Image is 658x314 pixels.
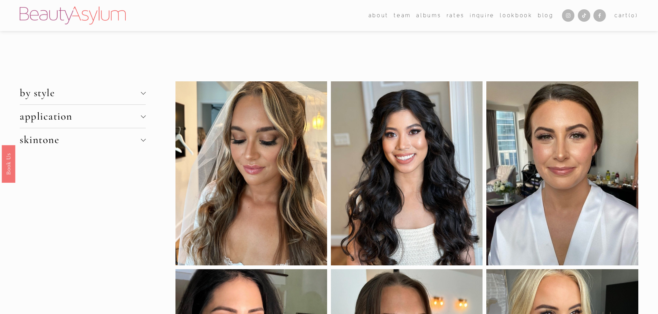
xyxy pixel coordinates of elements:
[470,10,495,20] a: Inquire
[394,10,411,20] a: folder dropdown
[631,12,636,18] span: 0
[20,110,141,123] span: application
[500,10,532,20] a: Lookbook
[538,10,554,20] a: Blog
[394,11,411,20] span: team
[416,10,441,20] a: albums
[369,10,389,20] a: folder dropdown
[20,87,141,99] span: by style
[562,9,574,22] a: Instagram
[20,81,145,104] button: by style
[20,7,126,24] img: Beauty Asylum | Bridal Hair &amp; Makeup Charlotte &amp; Atlanta
[614,11,638,20] a: 0 items in cart
[629,12,638,18] span: ( )
[593,9,606,22] a: Facebook
[2,145,15,182] a: Book Us
[447,10,465,20] a: Rates
[20,105,145,128] button: application
[20,133,141,146] span: skintone
[20,128,145,151] button: skintone
[578,9,590,22] a: TikTok
[369,11,389,20] span: about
